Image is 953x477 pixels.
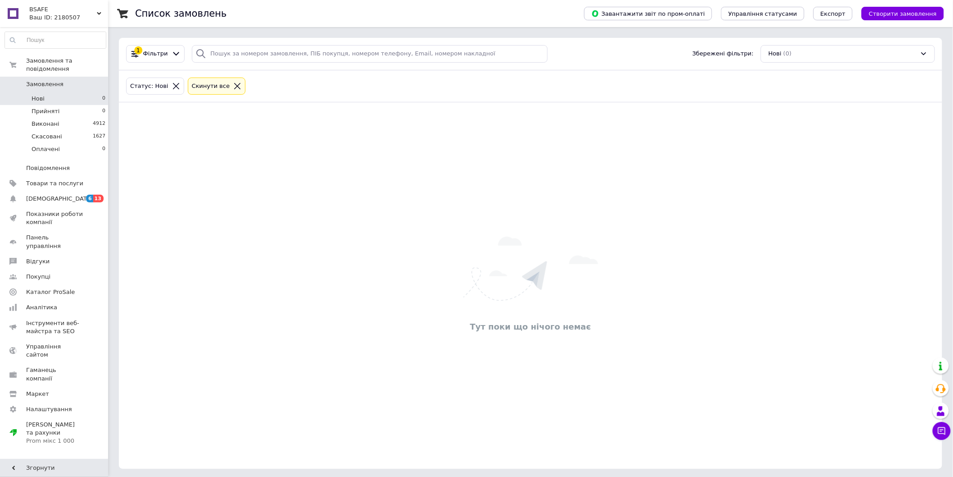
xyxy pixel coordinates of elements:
span: Гаманець компанії [26,366,83,382]
span: Експорт [821,10,846,17]
span: Каталог ProSale [26,288,75,296]
span: Товари та послуги [26,179,83,188]
span: 0 [102,95,105,103]
div: Prom мікс 1 000 [26,437,83,445]
div: Тут поки що нічого немає [123,321,938,332]
span: Створити замовлення [869,10,937,17]
button: Чат з покупцем [933,422,951,440]
span: 0 [102,107,105,115]
div: Статус: Нові [128,82,170,91]
span: Скасовані [32,133,62,141]
span: Фільтри [143,50,168,58]
button: Створити замовлення [862,7,944,20]
a: Створити замовлення [853,10,944,17]
span: Оплачені [32,145,60,153]
span: 13 [93,195,104,202]
span: Виконані [32,120,59,128]
span: Управління сайтом [26,343,83,359]
span: Завантажити звіт по пром-оплаті [591,9,705,18]
span: Аналітика [26,303,57,312]
span: Нові [768,50,781,58]
span: Замовлення [26,80,64,88]
h1: Список замовлень [135,8,227,19]
span: Налаштування [26,405,72,413]
div: Ваш ID: 2180507 [29,14,108,22]
span: Панель управління [26,234,83,250]
div: 1 [134,46,142,55]
span: [PERSON_NAME] та рахунки [26,421,83,445]
span: 6 [86,195,93,202]
span: 1627 [93,133,105,141]
span: Збережені фільтри: [692,50,753,58]
span: [DEMOGRAPHIC_DATA] [26,195,93,203]
input: Пошук за номером замовлення, ПІБ покупця, номером телефону, Email, номером накладної [192,45,547,63]
span: Управління статусами [728,10,797,17]
span: Покупці [26,273,50,281]
span: 0 [102,145,105,153]
span: (0) [783,50,791,57]
span: 4912 [93,120,105,128]
span: BSAFE [29,5,97,14]
button: Завантажити звіт по пром-оплаті [584,7,712,20]
span: Нові [32,95,45,103]
span: Повідомлення [26,164,70,172]
button: Експорт [813,7,853,20]
div: Cкинути все [190,82,232,91]
span: Маркет [26,390,49,398]
span: Замовлення та повідомлення [26,57,108,73]
span: Інструменти веб-майстра та SEO [26,319,83,335]
button: Управління статусами [721,7,804,20]
span: Прийняті [32,107,59,115]
span: Показники роботи компанії [26,210,83,226]
span: Відгуки [26,257,50,266]
input: Пошук [5,32,106,48]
